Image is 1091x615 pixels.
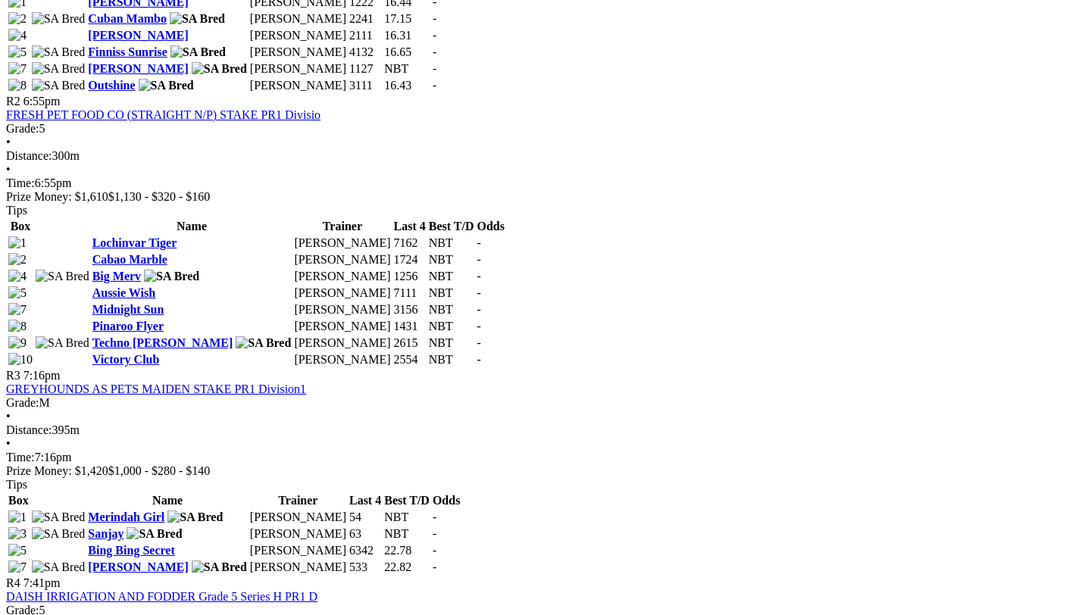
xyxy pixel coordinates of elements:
a: Aussie Wish [92,286,155,299]
a: FRESH PET FOOD CO (STRAIGHT N/P) STAKE PR1 Divisio [6,108,320,121]
td: NBT [428,336,475,351]
a: Techno [PERSON_NAME] [92,336,233,349]
a: [PERSON_NAME] [88,29,188,42]
span: - [477,320,480,332]
td: 2615 [393,336,427,351]
img: SA Bred [170,12,225,26]
a: DAISH IRRIGATION AND FODDER Grade 5 Series H PR1 D [6,590,317,603]
span: - [477,270,480,283]
div: 5 [6,122,1085,136]
span: Tips [6,478,27,491]
a: Big Merv [92,270,141,283]
span: R4 [6,576,20,589]
span: 7:41pm [23,576,61,589]
span: - [433,544,436,557]
span: - [433,62,436,75]
td: 1724 [393,252,427,267]
td: [PERSON_NAME] [293,252,391,267]
span: - [433,45,436,58]
a: Outshine [88,79,135,92]
th: Trainer [293,219,391,234]
a: Lochinvar Tiger [92,236,177,249]
td: [PERSON_NAME] [249,28,347,43]
span: Distance: [6,423,52,436]
span: • [6,437,11,450]
img: 4 [8,29,27,42]
a: Bing Bing Secret [88,544,174,557]
div: 6:55pm [6,176,1085,190]
div: 7:16pm [6,451,1085,464]
td: 533 [349,560,382,575]
img: SA Bred [32,560,86,574]
img: 1 [8,236,27,250]
img: 9 [8,336,27,350]
img: 2 [8,12,27,26]
td: [PERSON_NAME] [249,526,347,542]
span: - [433,560,436,573]
td: NBT [383,61,430,76]
img: 5 [8,286,27,300]
span: 6:55pm [23,95,61,108]
span: - [477,353,480,366]
td: 16.31 [383,28,430,43]
span: 7:16pm [23,369,61,382]
span: $1,130 - $320 - $160 [108,190,211,203]
img: SA Bred [127,527,182,541]
td: NBT [383,526,430,542]
img: 10 [8,353,33,367]
td: [PERSON_NAME] [249,78,347,93]
th: Name [87,493,248,508]
td: [PERSON_NAME] [293,269,391,284]
span: Box [11,220,31,233]
td: 3156 [393,302,427,317]
img: SA Bred [167,510,223,524]
a: [PERSON_NAME] [88,560,188,573]
img: SA Bred [32,79,86,92]
a: [PERSON_NAME] [88,62,188,75]
td: [PERSON_NAME] [249,543,347,558]
td: 6342 [349,543,382,558]
td: [PERSON_NAME] [249,560,347,575]
td: 3111 [349,78,382,93]
div: Prize Money: $1,420 [6,464,1085,478]
span: Time: [6,451,35,464]
td: [PERSON_NAME] [293,352,391,367]
span: - [433,510,436,523]
span: - [477,303,480,316]
span: R2 [6,95,20,108]
td: 22.78 [383,543,430,558]
td: 2241 [349,11,382,27]
td: [PERSON_NAME] [293,286,391,301]
a: Pinaroo Flyer [92,320,164,332]
td: [PERSON_NAME] [249,510,347,525]
td: NBT [383,510,430,525]
span: Time: [6,176,35,189]
a: GREYHOUNDS AS PETS MAIDEN STAKE PR1 Division1 [6,382,306,395]
img: SA Bred [139,79,194,92]
span: - [477,286,480,299]
td: 7111 [393,286,427,301]
th: Last 4 [393,219,427,234]
td: NBT [428,302,475,317]
img: SA Bred [32,12,86,26]
span: Grade: [6,122,39,135]
td: 16.43 [383,78,430,93]
th: Trainer [249,493,347,508]
img: SA Bred [32,45,86,59]
span: - [433,29,436,42]
a: Midnight Sun [92,303,164,316]
a: Finniss Sunrise [88,45,167,58]
td: 2554 [393,352,427,367]
span: - [433,79,436,92]
td: [PERSON_NAME] [249,61,347,76]
a: Merindah Girl [88,510,164,523]
td: NBT [428,352,475,367]
td: [PERSON_NAME] [293,319,391,334]
td: NBT [428,319,475,334]
img: 7 [8,303,27,317]
img: 8 [8,79,27,92]
th: Best T/D [428,219,475,234]
img: SA Bred [170,45,226,59]
img: 1 [8,510,27,524]
a: Cuban Mambo [88,12,167,25]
